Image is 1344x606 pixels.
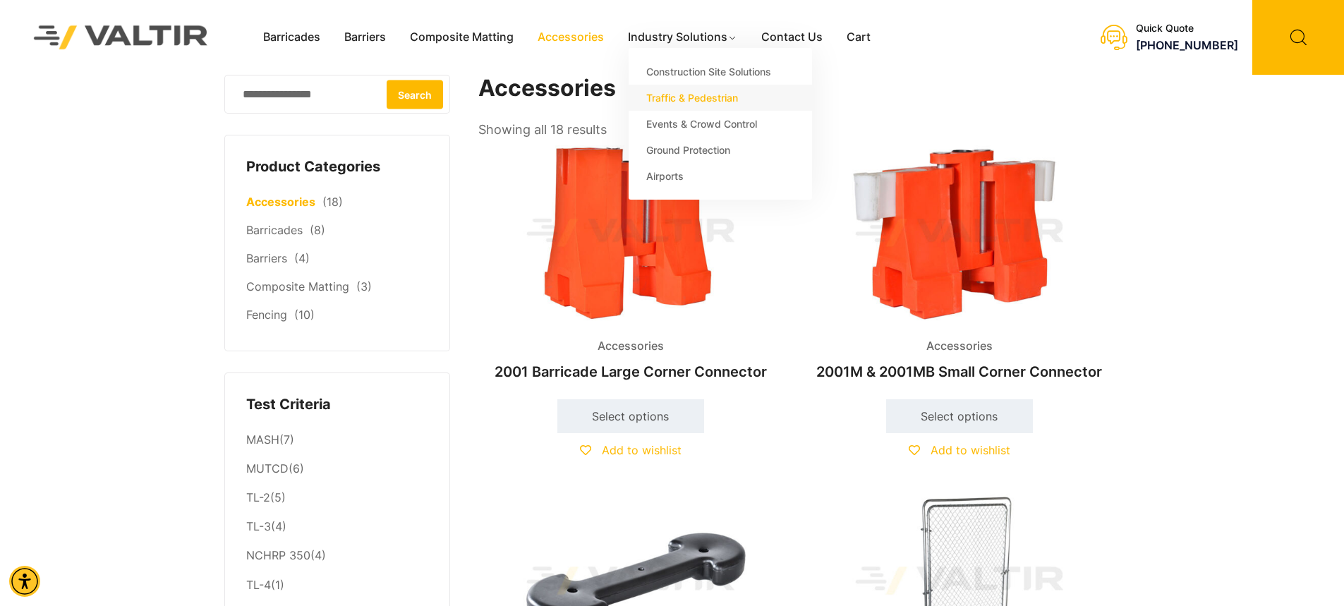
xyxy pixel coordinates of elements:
[478,118,607,142] p: Showing all 18 results
[251,27,332,48] a: Barricades
[387,80,443,109] button: Search
[246,490,270,504] a: TL-2
[629,59,812,85] a: Construction Site Solutions
[478,75,1113,102] h1: Accessories
[356,279,372,293] span: (3)
[526,27,616,48] a: Accessories
[294,308,315,322] span: (10)
[1136,38,1238,52] a: call (888) 496-3625
[246,455,428,484] li: (6)
[587,336,674,357] span: Accessories
[246,432,279,447] a: MASH
[916,336,1003,357] span: Accessories
[557,399,704,433] a: Select options for “2001 Barricade Large Corner Connector”
[246,461,289,475] a: MUTCD
[246,308,287,322] a: Fencing
[246,223,303,237] a: Barricades
[807,141,1112,387] a: Accessories2001M & 2001MB Small Corner Connector
[332,27,398,48] a: Barriers
[629,163,812,189] a: Airports
[246,251,287,265] a: Barriers
[246,548,310,562] a: NCHRP 350
[246,513,428,542] li: (4)
[246,279,349,293] a: Composite Matting
[294,251,310,265] span: (4)
[16,7,226,67] img: Valtir Rentals
[616,27,749,48] a: Industry Solutions
[629,111,812,137] a: Events & Crowd Control
[398,27,526,48] a: Composite Matting
[749,27,835,48] a: Contact Us
[246,425,428,454] li: (7)
[322,195,343,209] span: (18)
[629,85,812,111] a: Traffic & Pedestrian
[9,566,40,597] div: Accessibility Menu
[909,443,1010,457] a: Add to wishlist
[807,141,1112,324] img: Accessories
[224,75,450,114] input: Search for:
[246,519,271,533] a: TL-3
[246,578,271,592] a: TL-4
[835,27,883,48] a: Cart
[931,443,1010,457] span: Add to wishlist
[478,141,783,324] img: Accessories
[886,399,1033,433] a: Select options for “2001M & 2001MB Small Corner Connector”
[580,443,682,457] a: Add to wishlist
[246,571,428,600] li: (1)
[629,137,812,163] a: Ground Protection
[246,542,428,571] li: (4)
[602,443,682,457] span: Add to wishlist
[478,141,783,387] a: Accessories2001 Barricade Large Corner Connector
[246,484,428,513] li: (5)
[310,223,325,237] span: (8)
[246,195,315,209] a: Accessories
[246,394,428,416] h4: Test Criteria
[807,356,1112,387] h2: 2001M & 2001MB Small Corner Connector
[478,356,783,387] h2: 2001 Barricade Large Corner Connector
[246,157,428,178] h4: Product Categories
[1136,23,1238,35] div: Quick Quote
